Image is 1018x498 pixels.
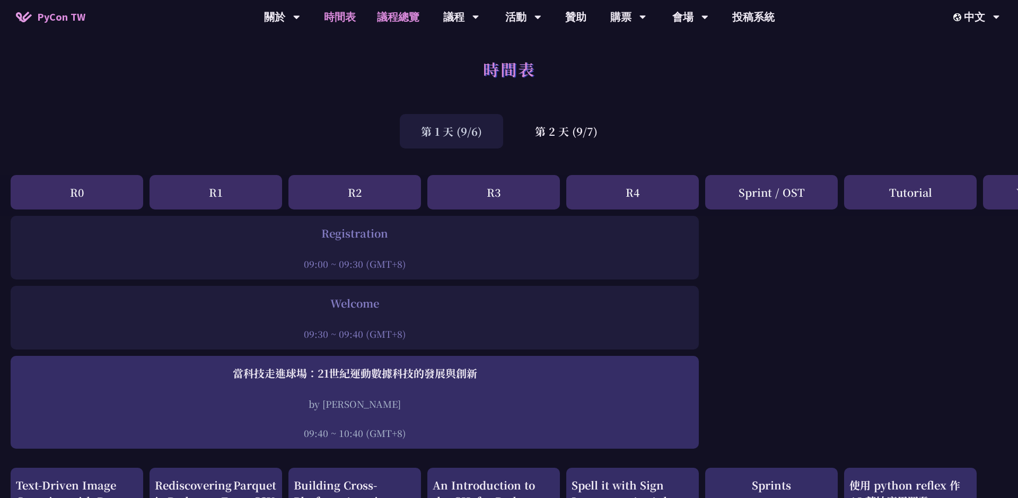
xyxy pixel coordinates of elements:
div: R3 [427,175,560,209]
div: Welcome [16,295,694,311]
div: R0 [11,175,143,209]
div: 09:30 ~ 09:40 (GMT+8) [16,327,694,340]
div: 第 2 天 (9/7) [514,114,619,148]
img: Locale Icon [953,13,964,21]
div: Registration [16,225,694,241]
div: Sprints [710,477,832,493]
div: 09:40 ~ 10:40 (GMT+8) [16,426,694,440]
div: R1 [150,175,282,209]
a: 當科技走進球場：21世紀運動數據科技的發展與創新 by [PERSON_NAME] 09:40 ~ 10:40 (GMT+8) [16,365,694,440]
img: Home icon of PyCon TW 2025 [16,12,32,22]
div: 09:00 ~ 09:30 (GMT+8) [16,257,694,270]
div: 第 1 天 (9/6) [400,114,503,148]
div: Sprint / OST [705,175,838,209]
div: R2 [288,175,421,209]
div: Tutorial [844,175,977,209]
a: PyCon TW [5,4,96,30]
span: PyCon TW [37,9,85,25]
h1: 時間表 [483,53,536,85]
div: 當科技走進球場：21世紀運動數據科技的發展與創新 [16,365,694,381]
div: R4 [566,175,699,209]
div: by [PERSON_NAME] [16,397,694,410]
